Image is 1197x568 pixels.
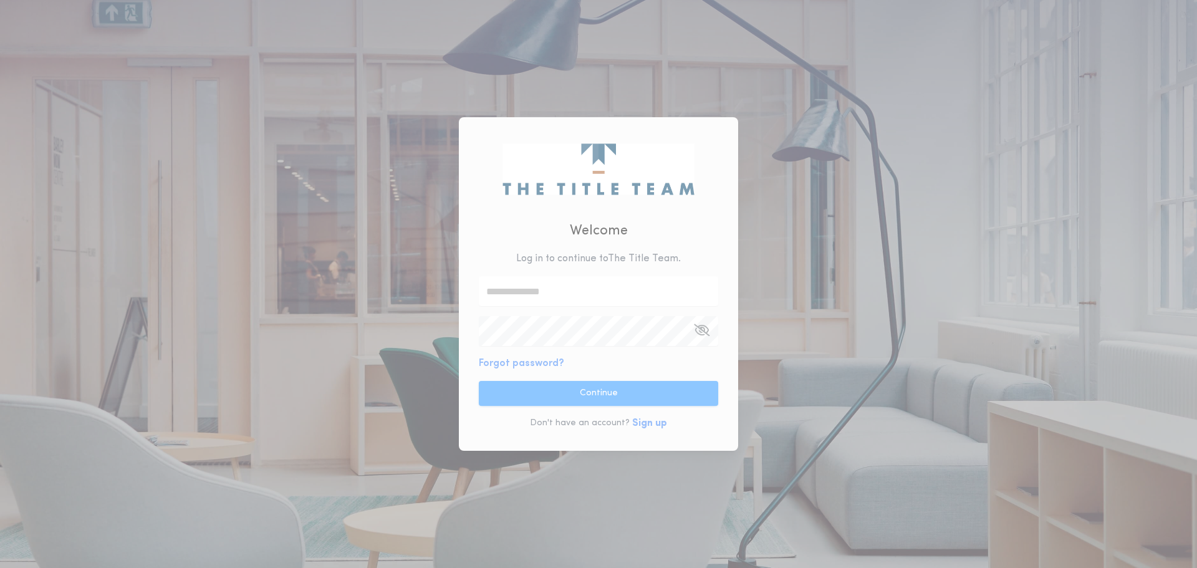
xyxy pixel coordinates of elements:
[632,416,667,431] button: Sign up
[479,381,718,406] button: Continue
[570,221,628,241] h2: Welcome
[479,356,564,371] button: Forgot password?
[530,417,630,430] p: Don't have an account?
[502,143,694,195] img: logo
[516,251,681,266] p: Log in to continue to The Title Team .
